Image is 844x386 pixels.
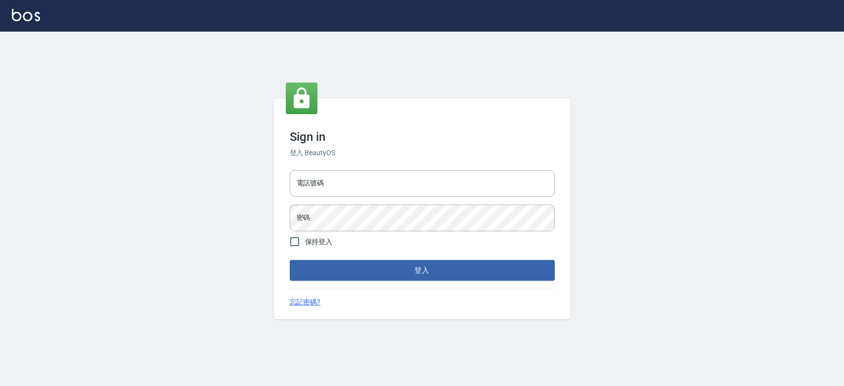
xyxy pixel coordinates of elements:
h3: Sign in [290,130,555,144]
span: 保持登入 [305,237,333,247]
img: Logo [12,9,40,21]
h6: 登入 BeautyOS [290,148,555,158]
a: 忘記密碼? [290,297,321,307]
button: 登入 [290,260,555,281]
